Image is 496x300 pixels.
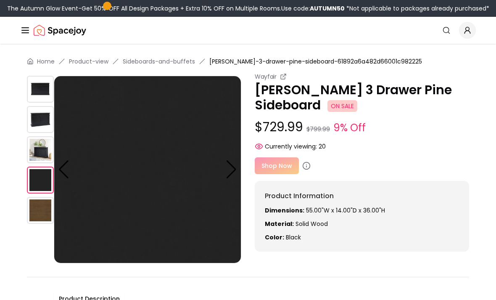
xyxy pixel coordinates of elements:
small: $799.99 [306,125,330,133]
a: Product-view [69,57,108,66]
b: AUTUMN50 [310,4,345,13]
div: The Autumn Glow Event-Get 50% OFF All Design Packages + Extra 10% OFF on Multiple Rooms. [7,4,489,13]
p: 55.00"W x 14.00"D x 36.00"H [265,206,459,215]
span: black [286,233,301,242]
h6: Product Information [265,191,459,201]
small: Wayfair [255,72,277,81]
span: Currently viewing: [265,142,317,151]
small: 9% Off [333,120,366,135]
a: Spacejoy [34,22,86,39]
p: [PERSON_NAME] 3 Drawer Pine Sideboard [255,82,469,113]
img: https://storage.googleapis.com/spacejoy-main/assets/61892a6a482d66001c982225/product_1_j288h053ln5c [27,106,54,133]
span: *Not applicable to packages already purchased* [345,4,489,13]
img: https://storage.googleapis.com/spacejoy-main/assets/61892a6a482d66001c982225/product_0_e8f7hh62615 [27,76,54,103]
a: Home [37,57,55,66]
p: $729.99 [255,119,469,135]
strong: Material: [265,220,294,228]
span: Solid Wood [295,220,328,228]
img: https://storage.googleapis.com/spacejoy-main/assets/61892a6a482d66001c982225/product_3_8dch7bf1g66c [54,76,241,263]
nav: breadcrumb [27,57,469,66]
img: https://storage.googleapis.com/spacejoy-main/assets/61892a6a482d66001c982225/product_4_j0l0cag23edk [241,76,429,263]
img: https://storage.googleapis.com/spacejoy-main/assets/61892a6a482d66001c982225/product_2_k0b2nl6bkpcd [27,136,54,163]
span: Use code: [281,4,345,13]
img: https://storage.googleapis.com/spacejoy-main/assets/61892a6a482d66001c982225/product_3_8dch7bf1g66c [27,167,54,194]
span: 20 [319,142,326,151]
span: ON SALE [327,100,357,112]
a: Sideboards-and-buffets [123,57,195,66]
img: https://storage.googleapis.com/spacejoy-main/assets/61892a6a482d66001c982225/product_4_j0l0cag23edk [27,197,54,224]
strong: Color: [265,233,284,242]
span: [PERSON_NAME]-3-drawer-pine-sideboard-61892a6a482d66001c982225 [209,57,422,66]
nav: Global [20,17,476,44]
strong: Dimensions: [265,206,304,215]
img: Spacejoy Logo [34,22,86,39]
